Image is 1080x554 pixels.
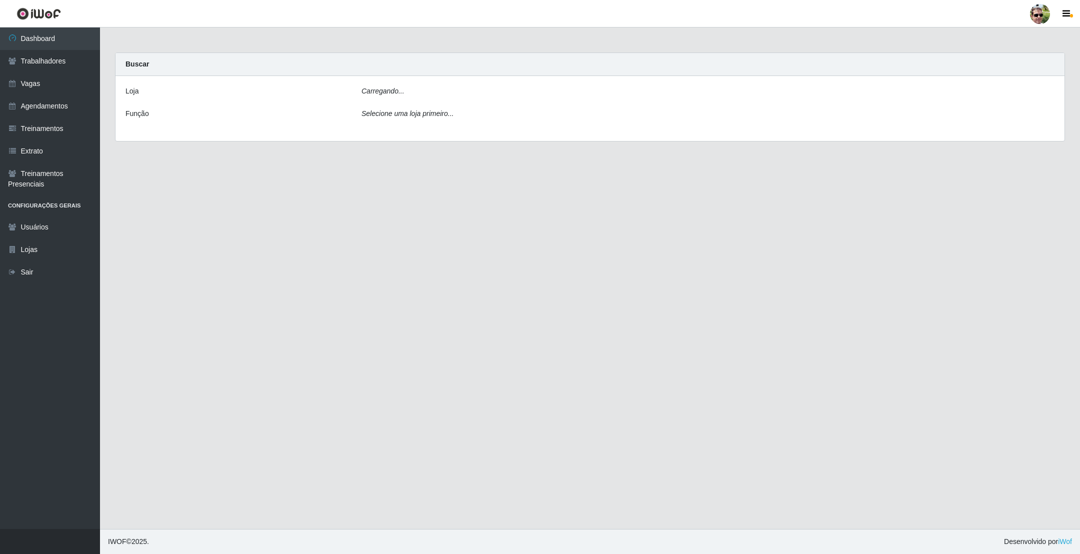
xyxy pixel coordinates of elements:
label: Função [125,108,149,119]
i: Selecione uma loja primeiro... [361,109,453,117]
a: iWof [1058,537,1072,545]
label: Loja [125,86,138,96]
i: Carregando... [361,87,404,95]
img: CoreUI Logo [16,7,61,20]
span: © 2025 . [108,536,149,547]
strong: Buscar [125,60,149,68]
span: IWOF [108,537,126,545]
span: Desenvolvido por [1004,536,1072,547]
